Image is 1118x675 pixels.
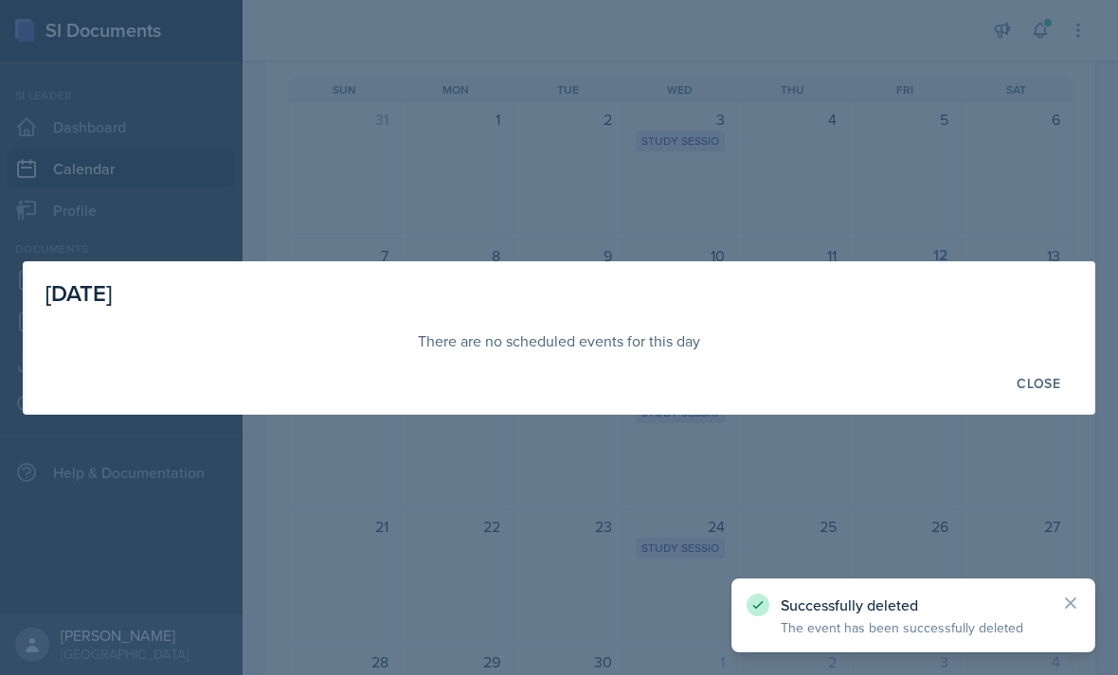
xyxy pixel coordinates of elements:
p: The event has been successfully deleted [781,618,1046,637]
button: Close [1004,367,1073,400]
p: Successfully deleted [781,595,1046,614]
div: There are no scheduled events for this day [45,329,1073,352]
div: [DATE] [45,276,1073,311]
div: Close [1017,376,1060,391]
